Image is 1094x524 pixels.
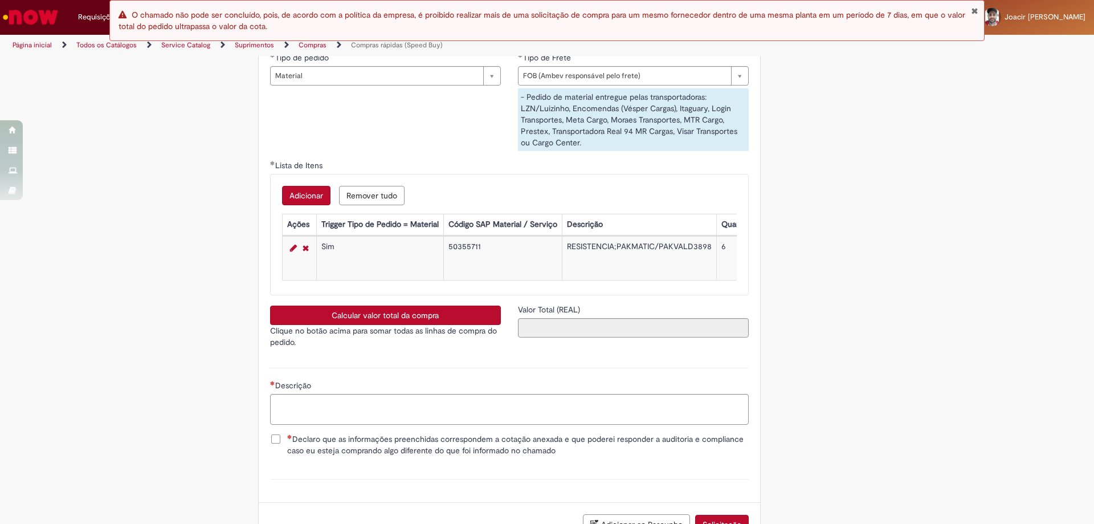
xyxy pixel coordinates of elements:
[316,237,443,281] td: Sim
[562,214,716,235] th: Descrição
[78,11,118,23] span: Requisições
[9,35,721,56] ul: Trilhas de página
[562,237,716,281] td: RESISTENCIA;PAKMATIC/PAKVALD3898
[518,53,523,58] span: Obrigatório Preenchido
[275,67,477,85] span: Material
[1005,12,1085,22] span: Joacir [PERSON_NAME]
[275,52,331,63] span: Tipo de pedido
[716,237,767,281] td: 6
[523,67,725,85] span: FOB (Ambev responsável pelo frete)
[270,306,501,325] button: Calcular valor total da compra
[282,186,330,205] button: Add a row for Lista de Itens
[13,40,52,50] a: Página inicial
[518,318,749,338] input: Valor Total (REAL)
[716,214,767,235] th: Quantidade
[518,88,749,151] div: - Pedido de material entregue pelas transportadoras: LZN/Luizinho, Encomendas (Vésper Cargas), It...
[443,214,562,235] th: Código SAP Material / Serviço
[270,161,275,165] span: Obrigatório Preenchido
[316,214,443,235] th: Trigger Tipo de Pedido = Material
[287,241,300,255] a: Editar Linha 1
[76,40,137,50] a: Todos os Catálogos
[518,304,582,315] label: Somente leitura - Valor Total (REAL)
[1,6,60,29] img: ServiceNow
[287,434,292,439] span: Necessários
[161,40,210,50] a: Service Catalog
[270,381,275,385] span: Necessários
[270,325,501,348] p: Clique no botão acima para somar todas as linhas de compra do pedido.
[282,214,316,235] th: Ações
[235,40,274,50] a: Suprimentos
[119,10,965,31] span: O chamado não pode ser concluído, pois, de acordo com a política da empresa, é proibido realizar ...
[275,380,313,391] span: Descrição
[518,304,582,315] span: Somente leitura - Valor Total (REAL)
[275,160,325,170] span: Lista de Itens
[270,53,275,58] span: Obrigatório Preenchido
[300,241,312,255] a: Remover linha 1
[523,52,573,63] span: Tipo de Frete
[287,433,749,456] span: Declaro que as informações preenchidas correspondem a cotação anexada e que poderei responder a a...
[443,237,562,281] td: 50355711
[270,394,749,425] textarea: Descrição
[351,40,443,50] a: Compras rápidas (Speed Buy)
[299,40,326,50] a: Compras
[339,186,405,205] button: Remove all rows for Lista de Itens
[971,6,978,15] button: Fechar Notificação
